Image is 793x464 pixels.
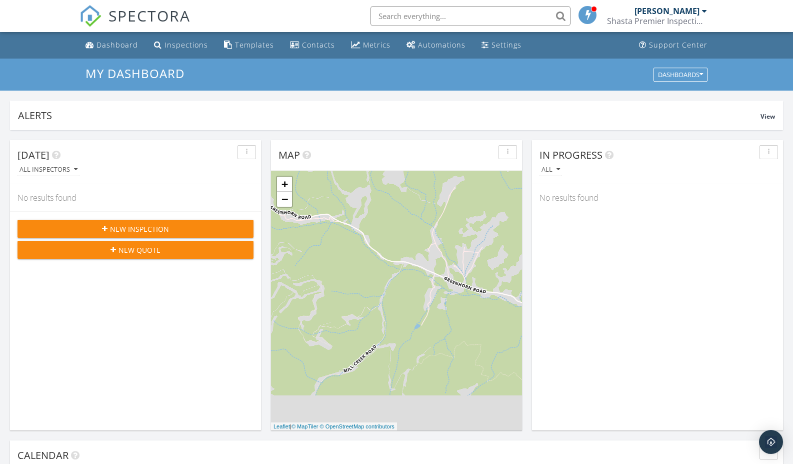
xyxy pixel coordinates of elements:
span: SPECTORA [108,5,190,26]
span: View [760,112,775,121]
img: The Best Home Inspection Software - Spectora [79,5,101,27]
span: [DATE] [17,148,49,162]
button: New Inspection [17,220,253,238]
button: Dashboards [653,68,707,82]
input: Search everything... [370,6,570,26]
a: SPECTORA [79,14,190,35]
a: © MapTiler [291,423,318,429]
a: Inspections [150,36,212,55]
button: All Inspectors [17,163,79,177]
div: Templates [235,40,274,50]
div: | [271,422,397,431]
span: Calendar [17,448,68,462]
div: Inspections [164,40,208,50]
div: Dashboards [658,71,703,78]
button: All [539,163,562,177]
div: Shasta Premier Inspection Group [607,16,707,26]
div: Alerts [18,109,760,122]
span: Map [278,148,300,162]
a: Automations (Basic) [402,36,469,55]
div: No results found [10,184,261,211]
div: Automations [418,40,465,50]
div: No results found [532,184,783,211]
div: Settings [491,40,521,50]
button: New Quote [17,241,253,259]
span: My Dashboard [85,65,184,82]
div: Dashboard [96,40,138,50]
a: Settings [477,36,525,55]
span: New Quote [118,245,160,255]
a: Zoom in [277,177,292,192]
a: Leaflet [273,423,290,429]
a: Zoom out [277,192,292,207]
a: Dashboard [81,36,142,55]
a: Support Center [635,36,711,55]
div: All Inspectors [19,166,77,173]
div: [PERSON_NAME] [634,6,699,16]
div: All [541,166,560,173]
a: © OpenStreetMap contributors [320,423,394,429]
div: Metrics [363,40,390,50]
span: In Progress [539,148,602,162]
a: Metrics [347,36,394,55]
div: Contacts [302,40,335,50]
div: Support Center [649,40,707,50]
div: Open Intercom Messenger [759,430,783,454]
a: Templates [220,36,278,55]
a: Contacts [286,36,339,55]
span: New Inspection [110,224,169,234]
